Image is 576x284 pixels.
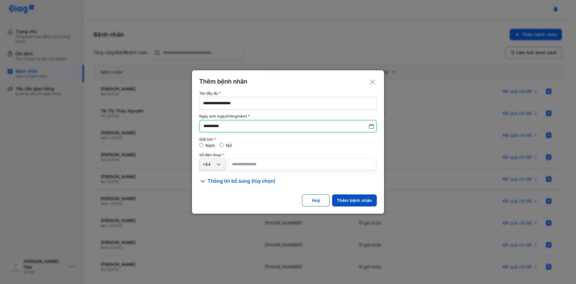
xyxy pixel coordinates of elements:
[199,137,377,142] div: Giới tính
[337,198,372,203] div: Thêm bệnh nhân
[202,162,215,167] div: +84
[199,114,377,118] div: Ngày sinh (ngày/tháng/năm)
[205,143,215,148] label: Nam
[332,194,377,206] button: Thêm bệnh nhân
[199,78,377,85] div: Thêm bệnh nhân
[199,153,377,157] div: Số điện thoại
[302,194,330,206] button: Huỷ
[208,178,275,185] span: Thông tin bổ sung (tùy chọn)
[199,91,377,96] div: Tên đầy đủ
[226,143,232,148] label: Nữ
